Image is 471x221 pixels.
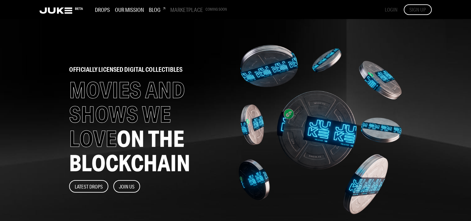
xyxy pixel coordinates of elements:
[149,6,165,13] h3: Blog
[69,78,226,175] h1: MOVIES AND SHOWS WE LOVE
[115,6,144,13] h3: Our Mission
[409,6,426,13] span: SIGN UP
[69,66,226,73] h2: officially licensed digital collectibles
[95,6,110,13] h3: Drops
[404,4,432,15] button: SIGN UP
[385,6,398,13] button: LOGIN
[69,125,190,176] span: ON THE BLOCKCHAIN
[113,180,140,193] button: Join Us
[69,180,108,193] button: Latest Drops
